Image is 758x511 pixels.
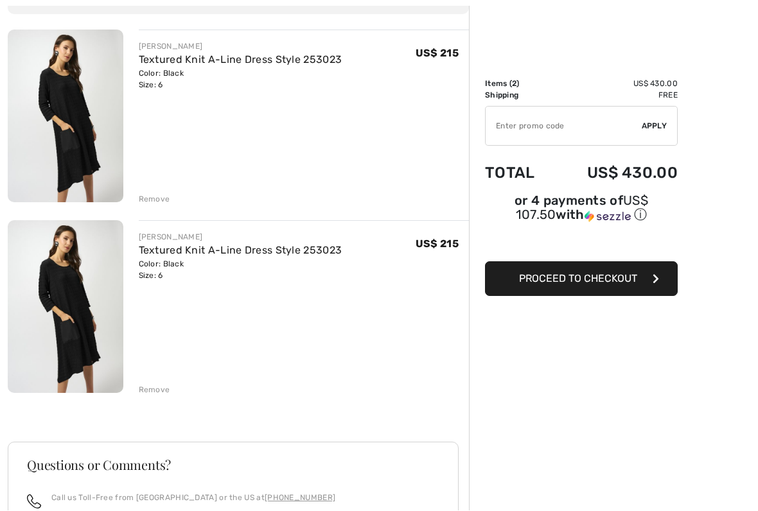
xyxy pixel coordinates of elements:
[485,195,678,229] div: or 4 payments ofUS$ 107.50withSezzle Click to learn more about Sezzle
[486,107,642,146] input: Promo code
[519,273,637,285] span: Proceed to Checkout
[139,68,342,91] div: Color: Black Size: 6
[485,152,553,195] td: Total
[265,494,335,503] a: [PHONE_NUMBER]
[416,48,459,60] span: US$ 215
[516,193,648,223] span: US$ 107.50
[139,232,342,243] div: [PERSON_NAME]
[139,385,170,396] div: Remove
[553,90,678,101] td: Free
[51,492,335,504] p: Call us Toll-Free from [GEOGRAPHIC_DATA] or the US at
[485,90,553,101] td: Shipping
[512,80,516,89] span: 2
[139,259,342,282] div: Color: Black Size: 6
[485,78,553,90] td: Items ( )
[139,245,342,257] a: Textured Knit A-Line Dress Style 253023
[553,152,678,195] td: US$ 430.00
[585,211,631,223] img: Sezzle
[8,30,123,203] img: Textured Knit A-Line Dress Style 253023
[485,229,678,257] iframe: PayPal-paypal
[139,194,170,205] div: Remove
[416,238,459,250] span: US$ 215
[27,495,41,509] img: call
[553,78,678,90] td: US$ 430.00
[485,262,678,297] button: Proceed to Checkout
[642,121,667,132] span: Apply
[139,54,342,66] a: Textured Knit A-Line Dress Style 253023
[8,221,123,394] img: Textured Knit A-Line Dress Style 253023
[27,459,439,472] h3: Questions or Comments?
[139,41,342,53] div: [PERSON_NAME]
[485,195,678,224] div: or 4 payments of with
